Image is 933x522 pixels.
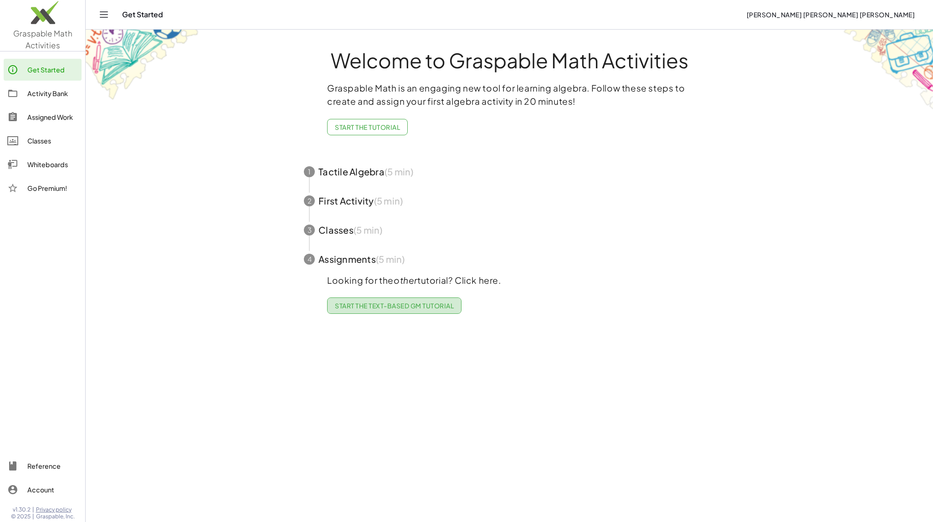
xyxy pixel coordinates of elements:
div: 4 [304,254,315,265]
span: © 2025 [11,513,31,520]
span: | [32,513,34,520]
div: Reference [27,461,78,471]
span: Start the Text-based GM Tutorial [335,302,454,310]
div: Classes [27,135,78,146]
div: Assigned Work [27,112,78,123]
a: Privacy policy [36,506,75,513]
a: Activity Bank [4,82,82,104]
div: Get Started [27,64,78,75]
em: other [394,275,417,286]
div: Whiteboards [27,159,78,170]
button: [PERSON_NAME] [PERSON_NAME] [PERSON_NAME] [739,6,922,23]
span: v1.30.2 [13,506,31,513]
button: 1Tactile Algebra(5 min) [293,157,726,186]
button: 4Assignments(5 min) [293,245,726,274]
div: Account [27,484,78,495]
a: Classes [4,130,82,152]
a: Assigned Work [4,106,82,128]
span: Start the Tutorial [335,123,400,131]
div: 1 [304,166,315,177]
span: | [32,506,34,513]
button: 3Classes(5 min) [293,215,726,245]
img: get-started-bg-ul-Ceg4j33I.png [86,29,200,101]
a: Reference [4,455,82,477]
div: Activity Bank [27,88,78,99]
button: Toggle navigation [97,7,111,22]
div: Go Premium! [27,183,78,194]
span: Graspable Math Activities [13,28,72,50]
a: Get Started [4,59,82,81]
p: Graspable Math is an engaging new tool for learning algebra. Follow these steps to create and ass... [327,82,692,108]
a: Whiteboards [4,154,82,175]
p: Looking for the tutorial? Click here. [327,274,692,287]
span: [PERSON_NAME] [PERSON_NAME] [PERSON_NAME] [746,10,915,19]
span: Graspable, Inc. [36,513,75,520]
button: 2First Activity(5 min) [293,186,726,215]
h1: Welcome to Graspable Math Activities [287,50,732,71]
div: 3 [304,225,315,235]
div: 2 [304,195,315,206]
a: Start the Text-based GM Tutorial [327,297,461,314]
a: Account [4,479,82,501]
button: Start the Tutorial [327,119,408,135]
